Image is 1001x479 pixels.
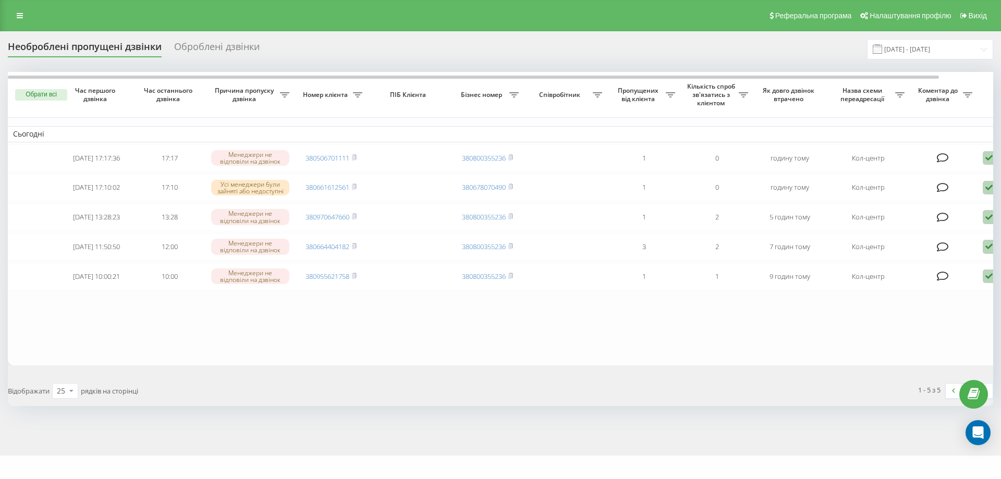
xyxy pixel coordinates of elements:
td: Кол-центр [826,263,910,290]
div: Менеджери не відповіли на дзвінок [211,239,289,254]
a: 380970647660 [306,212,349,222]
span: Вихід [969,11,987,20]
span: Налаштування профілю [870,11,951,20]
td: 10:00 [133,263,206,290]
td: годину тому [753,144,826,172]
td: [DATE] 17:17:36 [60,144,133,172]
a: 380506701111 [306,153,349,163]
td: Кол-центр [826,174,910,201]
span: рядків на сторінці [81,386,138,396]
a: 380800355236 [462,153,506,163]
td: 7 годин тому [753,233,826,261]
td: Кол-центр [826,203,910,231]
a: 380800355236 [462,242,506,251]
span: Причина пропуску дзвінка [211,87,280,103]
td: 3 [607,233,680,261]
span: Бізнес номер [456,91,509,99]
td: [DATE] 13:28:23 [60,203,133,231]
td: годину тому [753,174,826,201]
a: 380800355236 [462,212,506,222]
td: 1 [607,174,680,201]
div: Оброблені дзвінки [174,41,260,57]
a: 380661612561 [306,182,349,192]
td: 17:17 [133,144,206,172]
td: 1 [607,144,680,172]
span: ПІБ Клієнта [376,91,442,99]
a: 380800355236 [462,272,506,281]
td: 2 [680,233,753,261]
td: 1 [607,203,680,231]
span: Назва схеми переадресації [832,87,895,103]
span: Відображати [8,386,50,396]
div: Усі менеджери були зайняті або недоступні [211,180,289,195]
td: Кол-центр [826,233,910,261]
td: 12:00 [133,233,206,261]
span: Номер клієнта [300,91,353,99]
a: 380955621758 [306,272,349,281]
a: 380678070490 [462,182,506,192]
td: Кол-центр [826,144,910,172]
a: 380664404182 [306,242,349,251]
div: 25 [57,386,65,396]
div: Менеджери не відповіли на дзвінок [211,150,289,166]
span: Співробітник [529,91,593,99]
td: [DATE] 11:50:50 [60,233,133,261]
button: Обрати всі [15,89,67,101]
td: 0 [680,144,753,172]
td: 0 [680,174,753,201]
span: Час останнього дзвінка [141,87,198,103]
div: Необроблені пропущені дзвінки [8,41,162,57]
div: Менеджери не відповіли на дзвінок [211,209,289,225]
td: 2 [680,203,753,231]
div: Open Intercom Messenger [966,420,991,445]
td: [DATE] 17:10:02 [60,174,133,201]
td: 1 [680,263,753,290]
td: 13:28 [133,203,206,231]
td: 1 [607,263,680,290]
div: 1 - 5 з 5 [918,385,941,395]
span: Час першого дзвінка [68,87,125,103]
td: [DATE] 10:00:21 [60,263,133,290]
td: 9 годин тому [753,263,826,290]
span: Як довго дзвінок втрачено [762,87,818,103]
td: 5 годин тому [753,203,826,231]
div: Менеджери не відповіли на дзвінок [211,268,289,284]
span: Кількість спроб зв'язатись з клієнтом [686,82,739,107]
td: 17:10 [133,174,206,201]
span: Реферальна програма [775,11,852,20]
span: Пропущених від клієнта [613,87,666,103]
span: Коментар до дзвінка [915,87,963,103]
